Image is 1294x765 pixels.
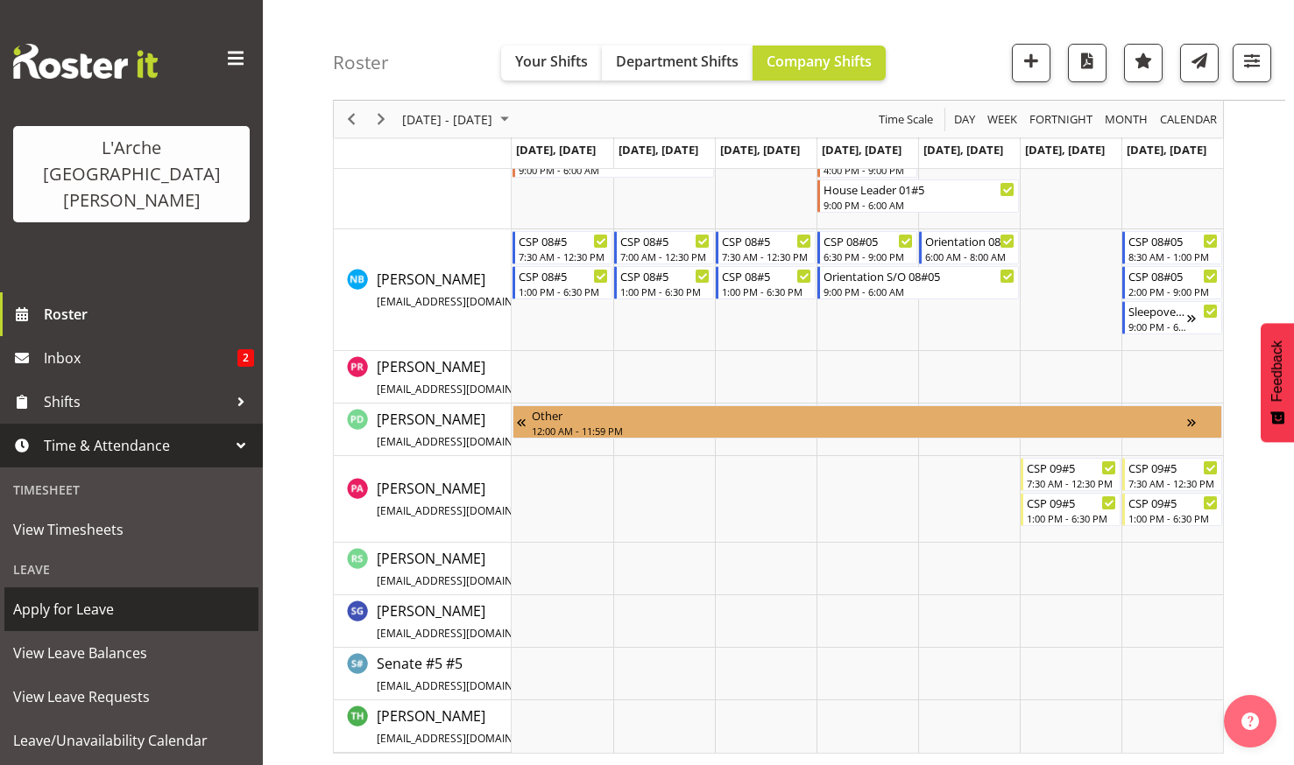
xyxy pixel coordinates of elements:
[377,434,551,449] span: [EMAIL_ADDRESS][DOMAIN_NAME]
[516,142,596,158] span: [DATE], [DATE]
[716,266,816,299] div: Nena Barwell"s event - CSP 08#5 Begin From Wednesday, August 20, 2025 at 1:00:00 PM GMT+12:00 End...
[1122,266,1222,299] div: Nena Barwell"s event - CSP 08#05 Begin From Sunday, August 24, 2025 at 2:00:00 PM GMT+12:00 Ends ...
[824,249,913,263] div: 6:30 PM - 9:00 PM
[519,163,710,177] div: 9:00 PM - 6:00 AM
[377,269,621,311] a: [PERSON_NAME][EMAIL_ADDRESS][DOMAIN_NAME]
[519,284,608,298] div: 1:00 PM - 6:30 PM
[1027,476,1116,490] div: 7:30 AM - 12:30 PM
[377,409,621,451] a: [PERSON_NAME][EMAIL_ADDRESS][DOMAIN_NAME]
[620,284,710,298] div: 1:00 PM - 6:30 PM
[13,516,250,543] span: View Timesheets
[1021,493,1121,526] div: Pranisha Adhikari"s event - CSP 09#5 Begin From Saturday, August 23, 2025 at 1:00:00 PM GMT+12:00...
[1012,44,1050,82] button: Add a new shift
[1128,511,1218,525] div: 1:00 PM - 6:30 PM
[1233,44,1271,82] button: Filter Shifts
[722,284,811,298] div: 1:00 PM - 6:30 PM
[619,142,698,158] span: [DATE], [DATE]
[4,508,258,551] a: View Timesheets
[336,101,366,137] div: Previous
[817,266,1019,299] div: Nena Barwell"s event - Orientation S/O 08#05 Begin From Thursday, August 21, 2025 at 9:00:00 PM G...
[4,587,258,631] a: Apply for Leave
[377,626,551,641] span: [EMAIL_ADDRESS][DOMAIN_NAME]
[377,382,551,397] span: [EMAIL_ADDRESS][DOMAIN_NAME]
[519,267,608,284] div: CSP 08#5
[519,232,608,249] div: CSP 08#5
[824,163,913,177] div: 4:00 PM - 9:00 PM
[1102,109,1151,130] button: Timeline Month
[13,44,158,79] img: Rosterit website logo
[722,267,811,284] div: CSP 08#5
[1157,109,1220,130] button: Month
[767,52,872,71] span: Company Shifts
[876,109,937,130] button: Time Scale
[13,727,250,754] span: Leave/Unavailability Calendar
[1122,301,1222,334] div: Nena Barwell"s event - Sleepover 08#05 Begin From Sunday, August 24, 2025 at 9:00:00 PM GMT+12:00...
[1241,712,1259,730] img: help-xxl-2.png
[513,266,612,299] div: Nena Barwell"s event - CSP 08#5 Begin From Monday, August 18, 2025 at 1:00:00 PM GMT+12:00 Ends A...
[334,229,512,351] td: Nena Barwell resource
[31,135,232,214] div: L'Arche [GEOGRAPHIC_DATA][PERSON_NAME]
[614,231,714,264] div: Nena Barwell"s event - CSP 08#5 Begin From Tuesday, August 19, 2025 at 7:00:00 AM GMT+12:00 Ends ...
[1261,323,1294,442] button: Feedback - Show survey
[377,706,621,747] span: [PERSON_NAME]
[237,349,254,367] span: 2
[716,231,816,264] div: Nena Barwell"s event - CSP 08#5 Begin From Wednesday, August 20, 2025 at 7:30:00 AM GMT+12:00 End...
[1122,458,1222,491] div: Pranisha Adhikari"s event - CSP 09#5 Begin From Sunday, August 24, 2025 at 7:30:00 AM GMT+12:00 E...
[4,631,258,675] a: View Leave Balances
[614,266,714,299] div: Nena Barwell"s event - CSP 08#5 Begin From Tuesday, August 19, 2025 at 1:00:00 PM GMT+12:00 Ends ...
[340,109,364,130] button: Previous
[824,232,913,249] div: CSP 08#05
[333,53,389,73] h4: Roster
[1122,231,1222,264] div: Nena Barwell"s event - CSP 08#05 Begin From Sunday, August 24, 2025 at 8:30:00 AM GMT+12:00 Ends ...
[824,267,1015,284] div: Orientation S/O 08#05
[1128,459,1218,476] div: CSP 09#5
[1128,494,1218,511] div: CSP 09#5
[366,101,396,137] div: Next
[377,479,627,519] span: [PERSON_NAME]
[400,109,517,130] button: August 18 - 24, 2025
[44,301,254,327] span: Roster
[377,731,551,746] span: [EMAIL_ADDRESS][DOMAIN_NAME]
[919,231,1019,264] div: Nena Barwell"s event - Orientation 08#05 Begin From Friday, August 22, 2025 at 6:00:00 AM GMT+12:...
[720,142,800,158] span: [DATE], [DATE]
[1128,232,1218,249] div: CSP 08#05
[1068,44,1107,82] button: Download a PDF of the roster according to the set date range.
[377,573,551,588] span: [EMAIL_ADDRESS][DOMAIN_NAME]
[722,249,811,263] div: 7:30 AM - 12:30 PM
[925,249,1015,263] div: 6:00 AM - 8:00 AM
[1128,302,1187,319] div: Sleepover 08#05
[1124,44,1163,82] button: Highlight an important date within the roster.
[620,267,710,284] div: CSP 08#5
[817,179,1019,213] div: Lydia Peters"s event - House Leader 01#5 Begin From Thursday, August 21, 2025 at 9:00:00 PM GMT+1...
[1025,142,1105,158] span: [DATE], [DATE]
[1028,109,1094,130] span: Fortnight
[13,684,250,710] span: View Leave Requests
[377,705,621,747] a: [PERSON_NAME][EMAIL_ADDRESS][DOMAIN_NAME]
[513,231,612,264] div: Nena Barwell"s event - CSP 08#5 Begin From Monday, August 18, 2025 at 7:30:00 AM GMT+12:00 Ends A...
[334,543,512,595] td: Roisin Smith resource
[377,294,551,309] span: [EMAIL_ADDRESS][DOMAIN_NAME]
[4,675,258,719] a: View Leave Requests
[334,404,512,456] td: Pauline Denton resource
[620,232,710,249] div: CSP 08#5
[377,357,621,397] span: [PERSON_NAME]
[377,410,621,450] span: [PERSON_NAME]
[1158,109,1219,130] span: calendar
[334,648,512,700] td: Senate #5 #5 resource
[4,719,258,762] a: Leave/Unavailability Calendar
[377,549,621,589] span: [PERSON_NAME]
[515,52,588,71] span: Your Shifts
[1128,267,1218,284] div: CSP 08#05
[1027,109,1096,130] button: Fortnight
[377,478,627,520] a: [PERSON_NAME][EMAIL_ADDRESS][DOMAIN_NAME]
[877,109,935,130] span: Time Scale
[377,356,621,398] a: [PERSON_NAME][EMAIL_ADDRESS][DOMAIN_NAME]
[1180,44,1219,82] button: Send a list of all shifts for the selected filtered period to all rostered employees.
[620,249,710,263] div: 7:00 AM - 12:30 PM
[44,345,237,371] span: Inbox
[44,389,228,415] span: Shifts
[1021,458,1121,491] div: Pranisha Adhikari"s event - CSP 09#5 Begin From Saturday, August 23, 2025 at 7:30:00 AM GMT+12:00...
[822,142,902,158] span: [DATE], [DATE]
[817,231,917,264] div: Nena Barwell"s event - CSP 08#05 Begin From Thursday, August 21, 2025 at 6:30:00 PM GMT+12:00 End...
[1027,511,1116,525] div: 1:00 PM - 6:30 PM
